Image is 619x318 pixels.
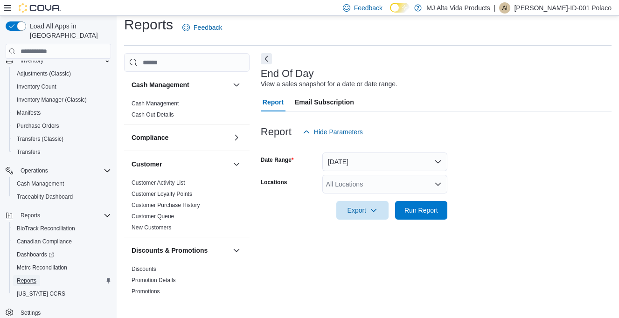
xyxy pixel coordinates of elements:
[132,246,208,255] h3: Discounts & Promotions
[21,309,41,317] span: Settings
[261,53,272,64] button: Next
[9,248,115,261] a: Dashboards
[179,18,226,37] a: Feedback
[132,213,174,220] a: Customer Queue
[434,180,442,188] button: Open list of options
[502,2,508,14] span: AI
[132,288,160,295] a: Promotions
[17,251,54,258] span: Dashboards
[231,245,242,256] button: Discounts & Promotions
[13,68,75,79] a: Adjustments (Classic)
[9,274,115,287] button: Reports
[13,236,76,247] a: Canadian Compliance
[9,80,115,93] button: Inventory Count
[17,55,47,66] button: Inventory
[494,2,496,14] p: |
[261,79,397,89] div: View a sales snapshot for a date or date range.
[13,81,60,92] a: Inventory Count
[299,123,367,141] button: Hide Parameters
[13,262,111,273] span: Metrc Reconciliation
[354,3,383,13] span: Feedback
[132,133,168,142] h3: Compliance
[13,107,111,118] span: Manifests
[2,209,115,222] button: Reports
[132,180,185,186] a: Customer Activity List
[13,262,71,273] a: Metrc Reconciliation
[132,133,229,142] button: Compliance
[13,236,111,247] span: Canadian Compliance
[314,127,363,137] span: Hide Parameters
[132,265,156,273] span: Discounts
[2,54,115,67] button: Inventory
[263,93,284,111] span: Report
[9,93,115,106] button: Inventory Manager (Classic)
[132,111,174,118] a: Cash Out Details
[426,2,490,14] p: MJ Alta Vida Products
[17,277,36,284] span: Reports
[13,107,44,118] a: Manifests
[17,210,111,221] span: Reports
[132,201,200,209] span: Customer Purchase History
[124,15,173,34] h1: Reports
[132,224,171,231] a: New Customers
[17,210,44,221] button: Reports
[132,246,229,255] button: Discounts & Promotions
[17,148,40,156] span: Transfers
[13,191,111,202] span: Traceabilty Dashboard
[231,132,242,143] button: Compliance
[322,152,447,171] button: [DATE]
[13,223,79,234] a: BioTrack Reconciliation
[132,277,176,284] span: Promotion Details
[21,57,43,64] span: Inventory
[499,2,510,14] div: Angelo-ID-001 Polaco
[9,119,115,132] button: Purchase Orders
[124,177,250,237] div: Customer
[261,156,294,164] label: Date Range
[13,288,111,299] span: Washington CCRS
[19,3,61,13] img: Cova
[2,164,115,177] button: Operations
[132,159,162,169] h3: Customer
[13,223,111,234] span: BioTrack Reconciliation
[17,165,52,176] button: Operations
[9,145,115,159] button: Transfers
[13,178,68,189] a: Cash Management
[132,80,229,90] button: Cash Management
[13,191,77,202] a: Traceabilty Dashboard
[13,133,111,145] span: Transfers (Classic)
[9,132,115,145] button: Transfers (Classic)
[132,100,179,107] a: Cash Management
[9,190,115,203] button: Traceabilty Dashboard
[9,177,115,190] button: Cash Management
[132,277,176,283] a: Promotion Details
[13,68,111,79] span: Adjustments (Classic)
[17,264,67,271] span: Metrc Reconciliation
[132,190,192,198] span: Customer Loyalty Points
[261,68,314,79] h3: End Of Day
[17,225,75,232] span: BioTrack Reconciliation
[13,133,67,145] a: Transfers (Classic)
[26,21,111,40] span: Load All Apps in [GEOGRAPHIC_DATA]
[13,275,111,286] span: Reports
[9,235,115,248] button: Canadian Compliance
[9,261,115,274] button: Metrc Reconciliation
[194,23,222,32] span: Feedback
[21,212,40,219] span: Reports
[13,249,58,260] a: Dashboards
[132,80,189,90] h3: Cash Management
[9,67,115,80] button: Adjustments (Classic)
[295,93,354,111] span: Email Subscription
[13,120,63,131] a: Purchase Orders
[13,120,111,131] span: Purchase Orders
[17,83,56,90] span: Inventory Count
[336,201,389,220] button: Export
[13,275,40,286] a: Reports
[13,94,90,105] a: Inventory Manager (Classic)
[124,263,250,301] div: Discounts & Promotions
[17,290,65,297] span: [US_STATE] CCRS
[390,3,410,13] input: Dark Mode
